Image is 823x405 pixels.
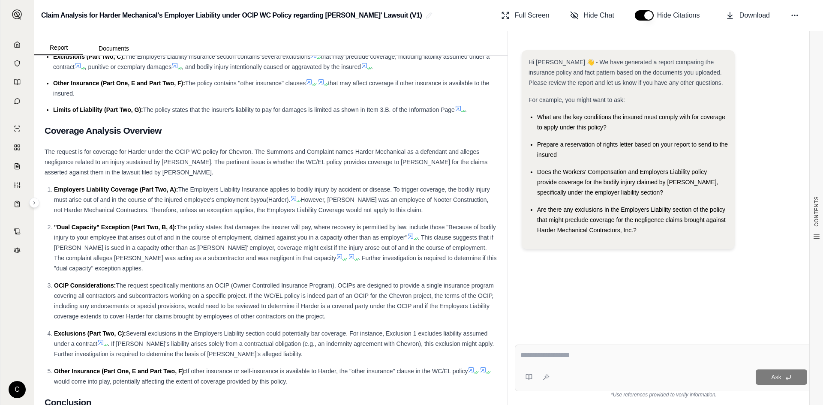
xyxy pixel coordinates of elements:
a: Custom Report [6,177,29,194]
span: Employers Liability Coverage (Part Two, A): [54,186,178,193]
a: Contract Analysis [6,223,29,240]
button: Full Screen [498,7,553,24]
span: Hide Chat [584,10,614,21]
span: . [371,63,373,70]
span: The Employers Liability Insurance applies to bodily injury by accident or disease. To trigger cov... [54,186,490,203]
button: Hide Chat [567,7,618,24]
span: you [257,196,267,203]
span: Several exclusions in the Employers Liability section could potentially bar coverage. For instanc... [54,330,487,347]
h2: Claim Analysis for Harder Mechanical's Employer Liability under OCIP WC Policy regarding [PERSON_... [41,8,422,23]
button: Ask [756,369,807,385]
span: The policy contains "other insurance" clauses [185,80,306,87]
span: Other Insurance (Part One, E and Part Two, F): [53,80,185,87]
span: Full Screen [515,10,550,21]
a: Single Policy [6,120,29,137]
span: . This clause suggests that if [PERSON_NAME] is sued in a capacity other than as [PERSON_NAME]' e... [54,234,493,261]
span: For example, you might want to ask: [529,96,625,103]
a: Home [6,36,29,53]
span: (Harder). [266,196,290,203]
span: The Employers Liability Insurance section contains several exclusions [125,53,311,60]
span: . [465,106,467,113]
a: Documents Vault [6,55,29,72]
a: Coverage Table [6,195,29,213]
a: Claim Coverage [6,158,29,175]
span: The request is for coverage for Harder under the OCIP WC policy for Chevron. The Summons and Comp... [45,148,487,176]
span: Hi [PERSON_NAME] 👋 - We have generated a report comparing the insurance policy and fact pattern b... [529,59,723,86]
span: CONTENTS [813,196,820,227]
span: Download [739,10,770,21]
button: Expand sidebar [29,198,39,208]
span: If other insurance or self-insurance is available to Harder, the "other insurance" clause in the ... [186,368,468,375]
h2: Coverage Analysis Overview [45,122,497,140]
span: Prepare a reservation of rights letter based on your report to send to the insured [537,141,728,158]
span: Does the Workers' Compensation and Employers Liability policy provide coverage for the bodily inj... [537,168,718,196]
span: The request specifically mentions an OCIP (Owner Controlled Insurance Program). OCIPs are designe... [54,282,494,320]
span: , and bodily injury intentionally caused or aggravated by the insured [182,63,361,70]
span: Hide Citations [657,10,705,21]
div: C [9,381,26,398]
span: , punitive or exemplary damages [85,63,171,70]
div: *Use references provided to verify information. [515,391,813,398]
button: Documents [83,42,144,55]
span: that may affect coverage if other insurance is available to the insured. [53,80,490,97]
a: Prompt Library [6,74,29,91]
span: Other Insurance (Part One, E and Part Two, F): [54,368,186,375]
button: Expand sidebar [9,6,26,23]
span: Are there any exclusions in the Employers Liability section of the policy that might preclude cov... [537,206,726,234]
span: Ask [771,374,781,381]
a: Chat [6,93,29,110]
span: The policy states that the insurer's liability to pay for damages is limited as shown in Item 3.B... [143,106,455,113]
a: Policy Comparisons [6,139,29,156]
img: Expand sidebar [12,9,22,20]
span: Exclusions (Part Two, C): [53,53,125,60]
button: Download [722,7,773,24]
span: Exclusions (Part Two, C): [54,330,126,337]
span: The policy states that damages the insurer will pay, where recovery is permitted by law, include ... [54,224,496,241]
span: . If [PERSON_NAME]'s liability arises solely from a contractual obligation (e.g., an indemnity ag... [54,340,494,357]
a: Legal Search Engine [6,242,29,259]
span: What are the key conditions the insured must comply with for coverage to apply under this policy? [537,114,725,131]
span: "Dual Capacity" Exception (Part Two, B, 4): [54,224,177,231]
span: Limits of Liability (Part Two, G): [53,106,143,113]
button: Report [34,41,83,55]
span: OCIP Considerations: [54,282,116,289]
span: would come into play, potentially affecting the extent of coverage provided by this policy. [54,378,287,385]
